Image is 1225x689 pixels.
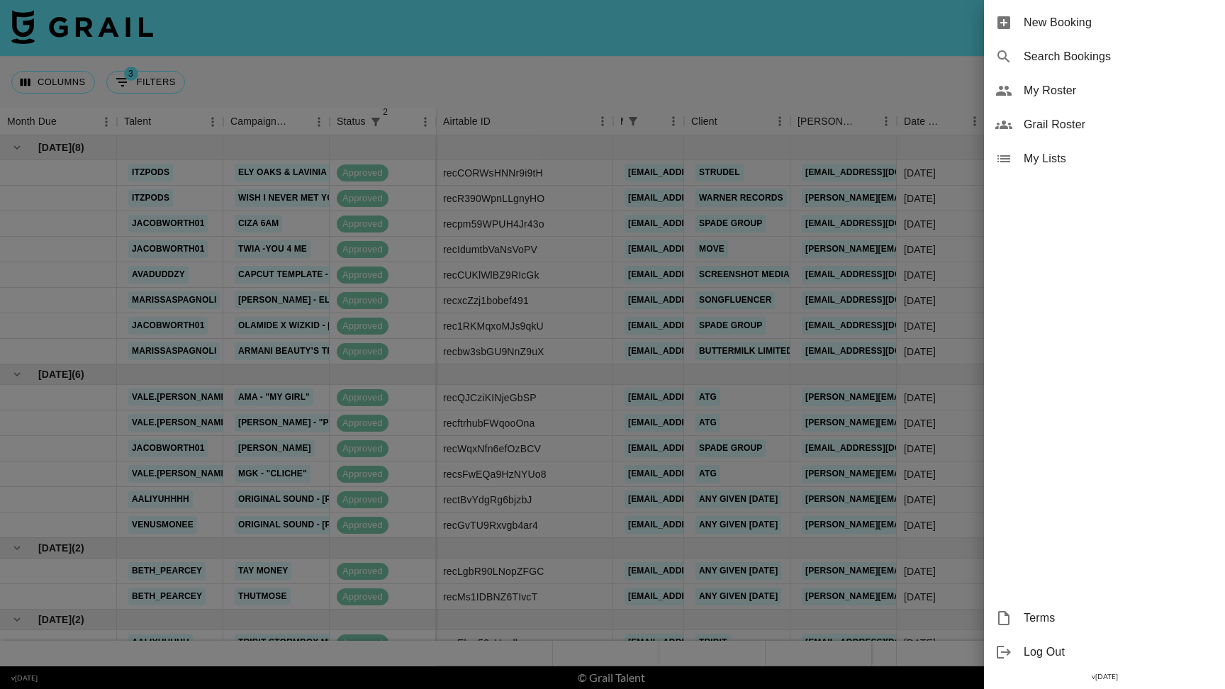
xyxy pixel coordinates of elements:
[984,601,1225,635] div: Terms
[1024,644,1214,661] span: Log Out
[984,74,1225,108] div: My Roster
[984,669,1225,684] div: v [DATE]
[984,6,1225,40] div: New Booking
[984,108,1225,142] div: Grail Roster
[1024,82,1214,99] span: My Roster
[984,142,1225,176] div: My Lists
[984,635,1225,669] div: Log Out
[1024,48,1214,65] span: Search Bookings
[1024,14,1214,31] span: New Booking
[984,40,1225,74] div: Search Bookings
[1024,150,1214,167] span: My Lists
[1024,116,1214,133] span: Grail Roster
[1024,610,1214,627] span: Terms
